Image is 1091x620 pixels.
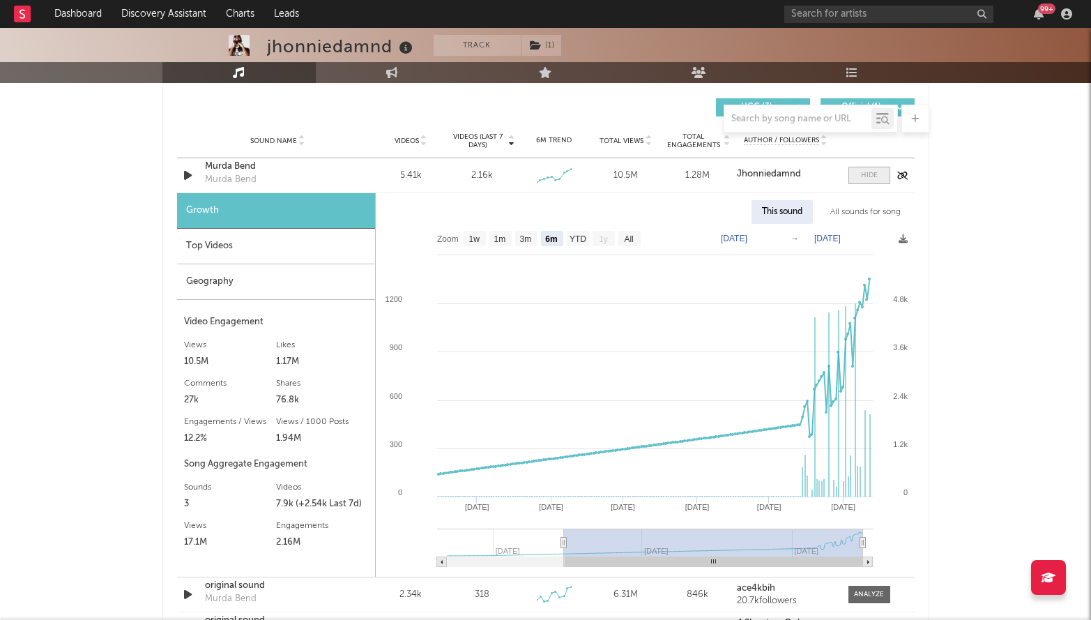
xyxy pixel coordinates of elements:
[184,534,276,551] div: 17.1M
[600,137,643,145] span: Total Views
[893,392,908,400] text: 2.4k
[665,588,730,602] div: 846k
[521,35,561,56] button: (1)
[791,234,799,243] text: →
[725,103,789,112] span: UGC ( 3 )
[521,135,586,146] div: 6M Trend
[184,456,368,473] div: Song Aggregate Engagement
[276,414,368,430] div: Views / 1000 Posts
[379,169,443,183] div: 5.41k
[177,193,375,229] div: Growth
[389,343,402,351] text: 900
[276,479,368,496] div: Videos
[569,234,586,244] text: YTD
[205,579,351,593] a: original sound
[184,430,276,447] div: 12.2%
[184,517,276,534] div: Views
[744,136,819,145] span: Author / Followers
[276,354,368,370] div: 1.17M
[624,234,633,244] text: All
[737,584,775,593] strong: ace4kbih
[831,503,855,511] text: [DATE]
[379,588,443,602] div: 2.34k
[468,234,480,244] text: 1w
[716,98,810,116] button: UGC(3)
[397,488,402,497] text: 0
[276,375,368,392] div: Shares
[893,440,908,448] text: 1.2k
[665,169,730,183] div: 1.28M
[184,496,276,513] div: 3
[721,234,747,243] text: [DATE]
[276,337,368,354] div: Likes
[903,488,907,497] text: 0
[389,440,402,448] text: 300
[184,354,276,370] div: 10.5M
[205,592,257,606] div: Murda Bend
[737,584,834,593] a: ace4kbih
[184,375,276,392] div: Comments
[830,103,894,112] span: Official ( 1 )
[471,169,493,183] div: 2.16k
[276,534,368,551] div: 2.16M
[437,234,459,244] text: Zoom
[737,169,801,179] strong: Jhonniedamnd
[752,200,813,224] div: This sound
[519,234,531,244] text: 3m
[434,35,521,56] button: Track
[276,496,368,513] div: 7.9k (+2.54k Last 7d)
[494,234,505,244] text: 1m
[665,133,722,149] span: Total Engagements
[593,169,658,183] div: 10.5M
[177,264,375,300] div: Geography
[184,314,368,331] div: Video Engagement
[276,517,368,534] div: Engagements
[593,588,658,602] div: 6.31M
[814,234,841,243] text: [DATE]
[737,596,834,606] div: 20.7k followers
[1038,3,1055,14] div: 99 +
[820,200,911,224] div: All sounds for song
[184,392,276,409] div: 27k
[599,234,608,244] text: 1y
[389,392,402,400] text: 600
[784,6,993,23] input: Search for artists
[893,295,908,303] text: 4.8k
[464,503,489,511] text: [DATE]
[475,588,489,602] div: 318
[545,234,557,244] text: 6m
[756,503,781,511] text: [DATE]
[611,503,635,511] text: [DATE]
[184,414,276,430] div: Engagements / Views
[821,98,915,116] button: Official(1)
[893,343,908,351] text: 3.6k
[1034,8,1044,20] button: 99+
[276,430,368,447] div: 1.94M
[184,479,276,496] div: Sounds
[276,392,368,409] div: 76.8k
[267,35,416,58] div: jhonniedamnd
[184,337,276,354] div: Views
[450,133,506,149] span: Videos (last 7 days)
[737,169,834,179] a: Jhonniedamnd
[539,503,563,511] text: [DATE]
[250,137,297,145] span: Sound Name
[685,503,709,511] text: [DATE]
[205,173,257,187] div: Murda Bend
[395,137,419,145] span: Videos
[205,160,351,174] a: Murda Bend
[724,114,871,125] input: Search by song name or URL
[521,35,562,56] span: ( 1 )
[177,229,375,264] div: Top Videos
[385,295,402,303] text: 1200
